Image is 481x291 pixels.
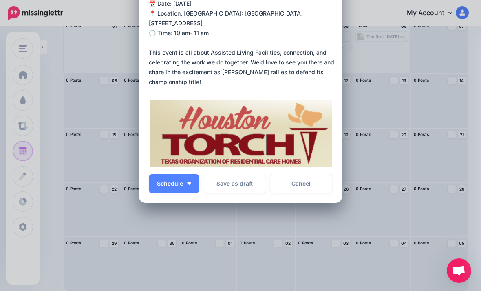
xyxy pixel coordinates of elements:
[157,181,183,187] span: Schedule
[187,182,191,185] img: arrow-down-white.png
[149,174,199,193] button: Schedule
[270,174,332,193] a: Cancel
[149,98,332,169] img: FUR5RD9C1IWLYPLZW7FWAM3IMIAVW42Z.png
[203,174,266,193] button: Save as draft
